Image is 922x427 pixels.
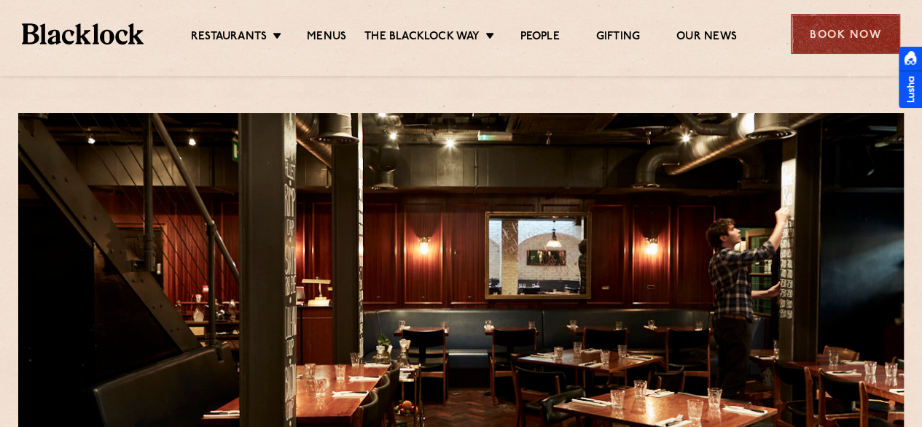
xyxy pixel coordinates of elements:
a: Gifting [596,30,640,46]
div: Book Now [791,14,900,54]
a: People [520,30,559,46]
a: The Blacklock Way [364,30,480,46]
a: Menus [307,30,346,46]
a: Restaurants [191,30,267,46]
a: Our News [676,30,737,46]
img: BL_Textured_Logo-footer-cropped.svg [22,23,144,44]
